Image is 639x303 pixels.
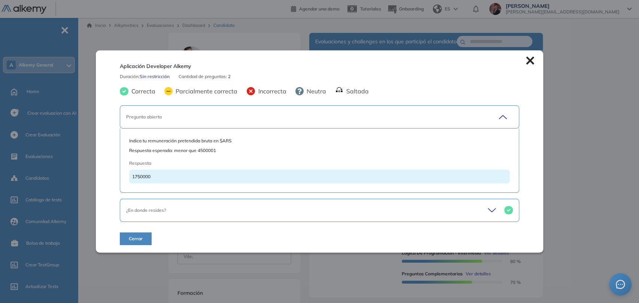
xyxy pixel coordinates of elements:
[132,174,150,179] span: 1750000
[616,280,625,289] span: message
[179,73,228,80] span: Cantidad de preguntas:
[129,137,510,144] span: Indica tu remuneración pretendida bruta en $ARS
[140,73,170,80] span: Sin restricción
[228,73,231,80] span: 2
[304,87,326,96] span: Neutra
[129,147,510,154] span: Respuesta esperada: menor que 4500001
[255,87,286,96] span: Incorrecta
[120,73,140,80] span: Duración :
[173,87,237,96] span: Parcialmente correcta
[120,62,191,70] span: Aplicación Developer Alkemy
[129,235,143,242] span: Cerrar
[129,160,472,167] span: Respuesta
[126,114,474,120] div: Pregunta abierta
[128,87,155,96] span: Correcta
[126,207,166,213] span: ¿En donde resides?
[343,87,369,96] span: Saltada
[120,232,152,245] button: Cerrar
